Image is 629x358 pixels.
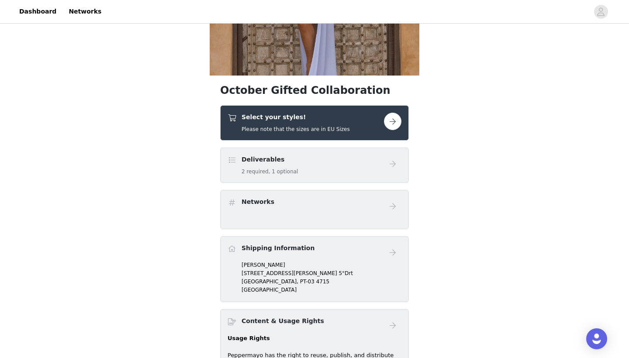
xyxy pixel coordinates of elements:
a: Networks [63,2,107,21]
span: PT-03 [300,279,314,285]
span: [GEOGRAPHIC_DATA], [242,279,298,285]
h4: Deliverables [242,155,298,164]
h4: Select your styles! [242,113,350,122]
h4: Networks [242,197,274,207]
div: Select your styles! [220,105,409,141]
h1: October Gifted Collaboration [220,83,409,98]
p: [STREET_ADDRESS][PERSON_NAME] 5°Drt [242,269,401,277]
p: [PERSON_NAME] [242,261,401,269]
a: Dashboard [14,2,62,21]
h5: 2 required, 1 optional [242,168,298,176]
div: Open Intercom Messenger [586,328,607,349]
div: Networks [220,190,409,229]
div: avatar [597,5,605,19]
div: Shipping Information [220,236,409,302]
h4: Shipping Information [242,244,314,253]
div: Deliverables [220,148,409,183]
strong: Usage Rights [228,335,270,341]
p: [GEOGRAPHIC_DATA] [242,286,401,294]
span: 4715 [316,279,330,285]
h4: Content & Usage Rights [242,317,324,326]
h5: Please note that the sizes are in EU Sizes [242,125,350,133]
